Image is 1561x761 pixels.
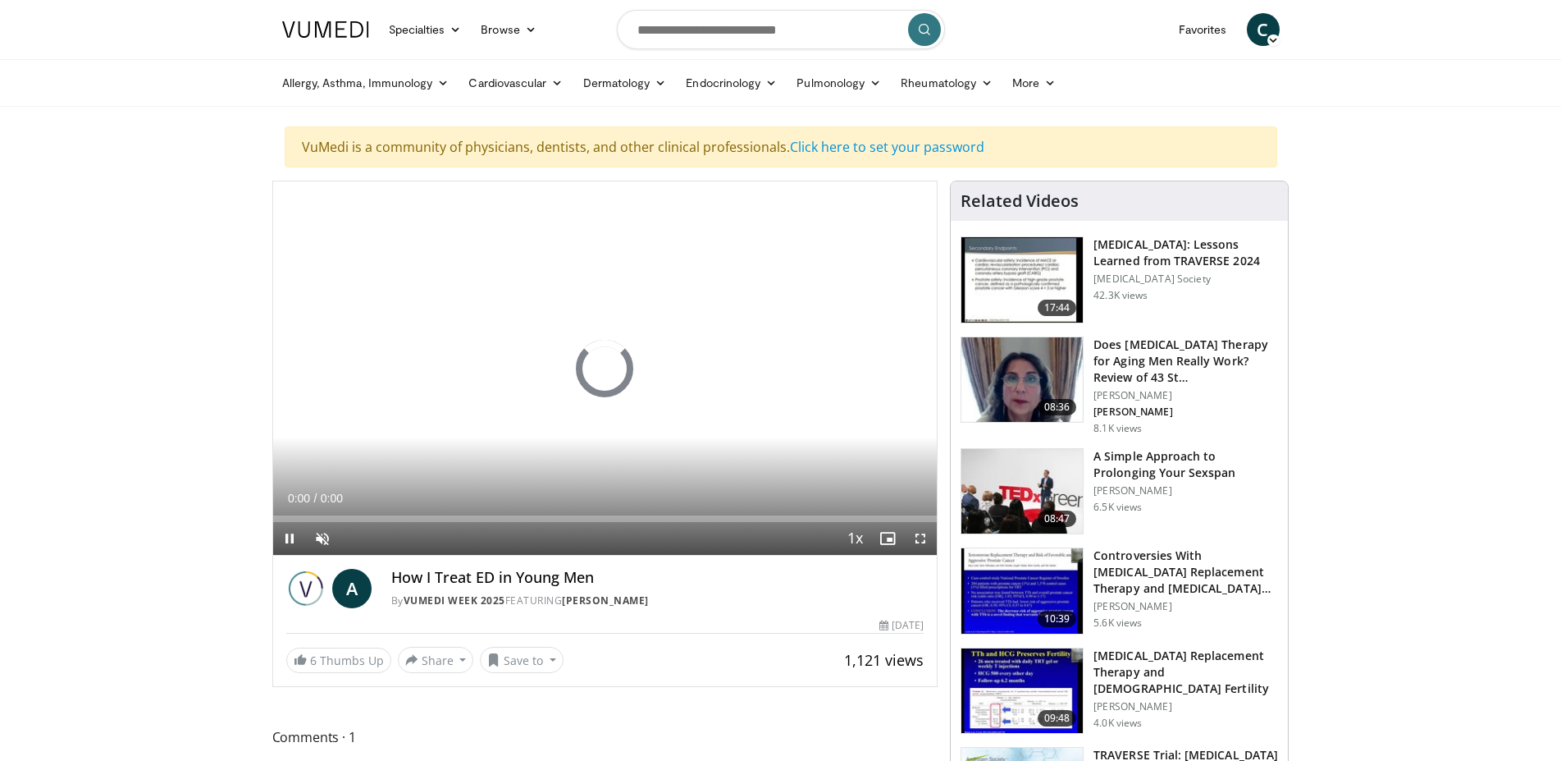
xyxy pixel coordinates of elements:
[272,727,938,748] span: Comments 1
[1093,448,1278,481] h3: A Simple Approach to Prolonging Your Sexspan
[1093,273,1278,286] p: [MEDICAL_DATA] Society
[1038,511,1077,527] span: 08:47
[1093,501,1142,514] p: 6.5K views
[471,13,546,46] a: Browse
[1093,717,1142,730] p: 4.0K views
[1038,300,1077,316] span: 17:44
[288,492,310,505] span: 0:00
[562,594,649,607] a: [PERSON_NAME]
[1247,13,1280,46] a: C
[961,449,1083,534] img: c4bd4661-e278-4c34-863c-57c104f39734.150x105_q85_crop-smart_upscale.jpg
[1093,389,1278,402] p: [PERSON_NAME]
[573,66,677,99] a: Dermatology
[961,548,1278,635] a: 10:39 Controversies With [MEDICAL_DATA] Replacement Therapy and [MEDICAL_DATA] Can… [PERSON_NAME]...
[838,522,871,555] button: Playback Rate
[961,648,1278,735] a: 09:48 [MEDICAL_DATA] Replacement Therapy and [DEMOGRAPHIC_DATA] Fertility [PERSON_NAME] 4.0K views
[891,66,1002,99] a: Rheumatology
[379,13,472,46] a: Specialties
[1093,289,1148,302] p: 42.3K views
[1038,710,1077,727] span: 09:48
[1038,611,1077,627] span: 10:39
[790,138,984,156] a: Click here to set your password
[306,522,339,555] button: Unmute
[391,569,924,587] h4: How I Treat ED in Young Men
[904,522,937,555] button: Fullscreen
[391,594,924,608] div: By FEATURING
[844,650,924,670] span: 1,121 views
[871,522,904,555] button: Enable picture-in-picture mode
[961,337,1083,423] img: 4d4bce34-7cbb-4531-8d0c-5308a71d9d6c.150x105_q85_crop-smart_upscale.jpg
[273,522,306,555] button: Pause
[1093,484,1278,497] p: [PERSON_NAME]
[459,66,573,99] a: Cardiovascular
[321,492,343,505] span: 0:00
[1093,600,1278,613] p: [PERSON_NAME]
[282,21,369,38] img: VuMedi Logo
[1093,236,1278,269] h3: [MEDICAL_DATA]: Lessons Learned from TRAVERSE 2024
[332,569,372,608] a: A
[1169,13,1237,46] a: Favorites
[286,569,326,608] img: Vumedi Week 2025
[787,66,891,99] a: Pulmonology
[879,618,924,633] div: [DATE]
[961,236,1278,323] a: 17:44 [MEDICAL_DATA]: Lessons Learned from TRAVERSE 2024 [MEDICAL_DATA] Society 42.3K views
[272,66,459,99] a: Allergy, Asthma, Immunology
[961,548,1083,634] img: 418933e4-fe1c-4c2e-be56-3ce3ec8efa3b.150x105_q85_crop-smart_upscale.jpg
[676,66,787,99] a: Endocrinology
[961,337,1278,435] a: 08:36 Does [MEDICAL_DATA] Therapy for Aging Men Really Work? Review of 43 St… [PERSON_NAME] [PERS...
[961,191,1079,211] h4: Related Videos
[1093,406,1278,419] p: [PERSON_NAME]
[617,10,945,49] input: Search topics, interventions
[1093,700,1278,713] p: [PERSON_NAME]
[1093,422,1142,435] p: 8.1K views
[1093,337,1278,386] h3: Does [MEDICAL_DATA] Therapy for Aging Men Really Work? Review of 43 St…
[1093,648,1278,697] h3: [MEDICAL_DATA] Replacement Therapy and [DEMOGRAPHIC_DATA] Fertility
[1002,66,1066,99] a: More
[310,653,317,668] span: 6
[404,594,505,607] a: Vumedi Week 2025
[1093,548,1278,597] h3: Controversies With [MEDICAL_DATA] Replacement Therapy and [MEDICAL_DATA] Can…
[273,181,938,556] video-js: Video Player
[286,648,391,673] a: 6 Thumbs Up
[285,126,1277,167] div: VuMedi is a community of physicians, dentists, and other clinical professionals.
[398,647,474,673] button: Share
[480,647,564,673] button: Save to
[1038,399,1077,415] span: 08:36
[1093,617,1142,630] p: 5.6K views
[273,516,938,522] div: Progress Bar
[961,448,1278,535] a: 08:47 A Simple Approach to Prolonging Your Sexspan [PERSON_NAME] 6.5K views
[314,492,317,505] span: /
[961,649,1083,734] img: 58e29ddd-d015-4cd9-bf96-f28e303b730c.150x105_q85_crop-smart_upscale.jpg
[961,237,1083,323] img: 1317c62a-2f0d-4360-bee0-b1bff80fed3c.150x105_q85_crop-smart_upscale.jpg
